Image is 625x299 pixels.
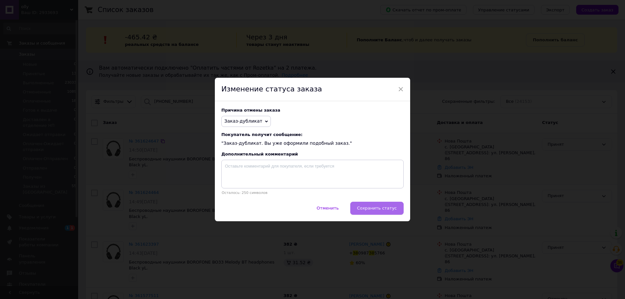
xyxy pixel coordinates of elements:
div: Изменение статуса заказа [215,78,410,101]
span: Покупатель получит сообщение: [221,132,404,137]
button: Отменить [310,202,346,215]
p: Осталось: 250 символов [221,191,404,195]
span: Сохранить статус [357,206,397,211]
span: Отменить [317,206,339,211]
span: Заказ-дубликат [224,118,262,124]
div: "Заказ-дубликат. Вы уже оформили подобный заказ." [221,132,404,147]
button: Сохранить статус [350,202,404,215]
span: × [398,84,404,95]
div: Причина отмены заказа [221,108,404,113]
div: Дополнительный комментарий [221,152,404,156]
